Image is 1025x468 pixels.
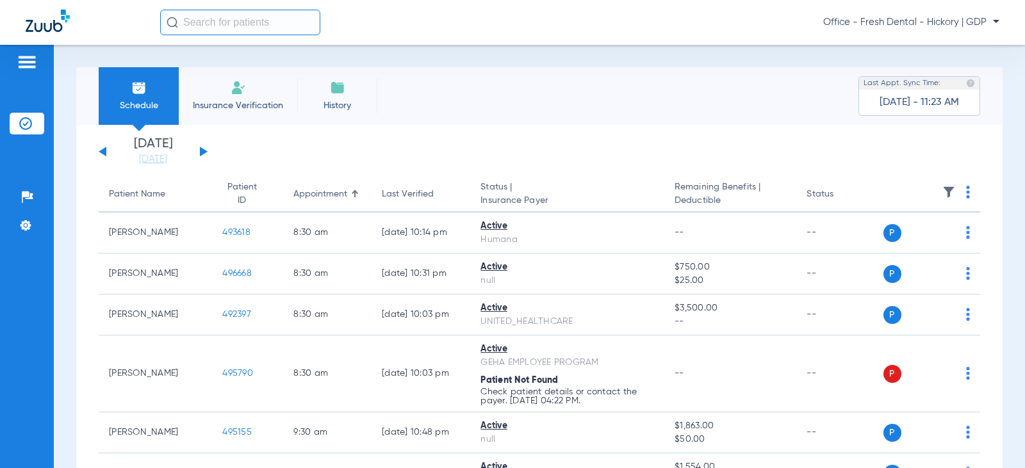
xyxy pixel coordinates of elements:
[293,188,361,201] div: Appointment
[675,228,684,237] span: --
[796,254,883,295] td: --
[675,194,786,207] span: Deductible
[382,188,434,201] div: Last Verified
[883,424,901,442] span: P
[675,302,786,315] span: $3,500.00
[283,412,372,453] td: 9:30 AM
[188,99,288,112] span: Insurance Verification
[942,186,955,198] img: filter.svg
[966,79,975,88] img: last sync help info
[480,419,654,433] div: Active
[160,10,320,35] input: Search for patients
[480,433,654,446] div: null
[131,80,147,95] img: Schedule
[17,54,37,70] img: hamburger-icon
[480,343,654,356] div: Active
[480,302,654,315] div: Active
[675,369,684,378] span: --
[222,228,250,237] span: 493618
[664,177,796,213] th: Remaining Benefits |
[966,267,970,280] img: group-dot-blue.svg
[966,367,970,380] img: group-dot-blue.svg
[99,213,212,254] td: [PERSON_NAME]
[372,213,470,254] td: [DATE] 10:14 PM
[167,17,178,28] img: Search Icon
[480,315,654,328] div: UNITED_HEALTHCARE
[283,295,372,335] td: 8:30 AM
[480,194,654,207] span: Insurance Payer
[372,295,470,335] td: [DATE] 10:03 PM
[480,387,654,405] p: Check patient details or contact the payer. [DATE] 04:22 PM.
[293,188,347,201] div: Appointment
[675,315,786,328] span: --
[372,254,470,295] td: [DATE] 10:31 PM
[480,220,654,233] div: Active
[796,412,883,453] td: --
[115,138,192,166] li: [DATE]
[796,213,883,254] td: --
[883,306,901,324] span: P
[796,335,883,412] td: --
[883,365,901,383] span: P
[864,77,940,90] span: Last Appt. Sync Time:
[283,213,372,254] td: 8:30 AM
[222,428,252,437] span: 495155
[222,269,252,278] span: 496668
[99,335,212,412] td: [PERSON_NAME]
[796,177,883,213] th: Status
[480,274,654,287] div: null
[372,335,470,412] td: [DATE] 10:03 PM
[99,295,212,335] td: [PERSON_NAME]
[222,181,273,207] div: Patient ID
[222,369,253,378] span: 495790
[222,181,261,207] div: Patient ID
[372,412,470,453] td: [DATE] 10:48 PM
[222,310,251,319] span: 492397
[382,188,460,201] div: Last Verified
[675,433,786,446] span: $50.00
[26,10,70,32] img: Zuub Logo
[283,254,372,295] td: 8:30 AM
[480,356,654,369] div: GEHA EMPLOYEE PROGRAM
[480,233,654,246] div: Humana
[109,188,202,201] div: Patient Name
[330,80,345,95] img: History
[470,177,664,213] th: Status |
[115,153,192,166] a: [DATE]
[108,99,169,112] span: Schedule
[675,274,786,287] span: $25.00
[883,265,901,283] span: P
[99,412,212,453] td: [PERSON_NAME]
[307,99,368,112] span: History
[796,295,883,335] td: --
[961,407,1025,468] iframe: Chat Widget
[880,96,959,109] span: [DATE] - 11:23 AM
[231,80,246,95] img: Manual Insurance Verification
[675,261,786,274] span: $750.00
[823,16,999,29] span: Office - Fresh Dental - Hickory | GDP
[966,308,970,321] img: group-dot-blue.svg
[109,188,165,201] div: Patient Name
[283,335,372,412] td: 8:30 AM
[99,254,212,295] td: [PERSON_NAME]
[480,261,654,274] div: Active
[480,376,558,385] span: Patient Not Found
[883,224,901,242] span: P
[675,419,786,433] span: $1,863.00
[966,186,970,198] img: group-dot-blue.svg
[966,226,970,239] img: group-dot-blue.svg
